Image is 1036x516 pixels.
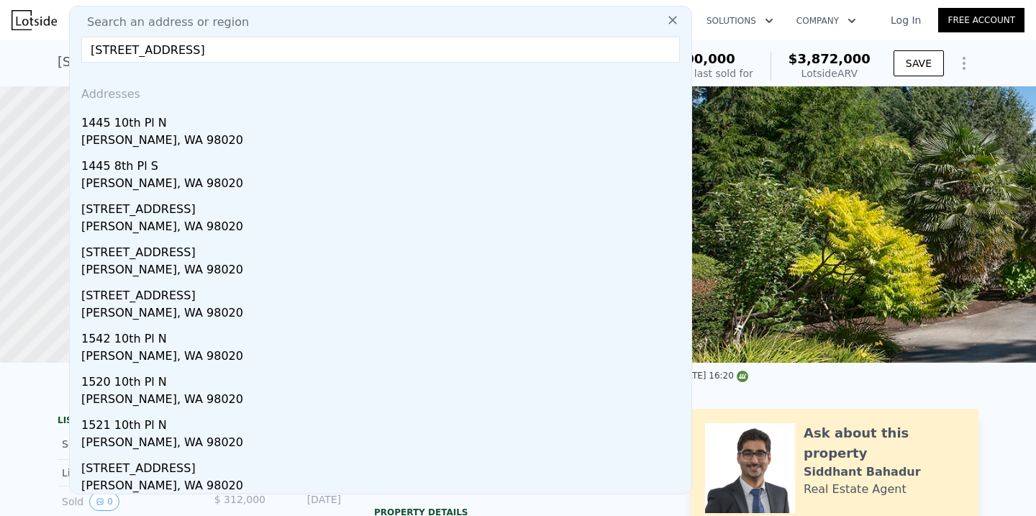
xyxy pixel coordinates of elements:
[277,492,341,511] div: [DATE]
[81,391,686,411] div: [PERSON_NAME], WA 98020
[81,37,680,63] input: Enter an address, city, region, neighborhood or zip code
[81,348,686,368] div: [PERSON_NAME], WA 98020
[804,463,921,481] div: Siddhant Bahadur
[89,492,119,511] button: View historical data
[737,371,748,382] img: NWMLS Logo
[804,481,906,498] div: Real Estate Agent
[81,434,686,454] div: [PERSON_NAME], WA 98020
[62,435,190,453] div: Sold
[62,466,190,480] div: Listed
[81,109,686,132] div: 1445 10th Pl N
[873,13,938,27] a: Log In
[58,52,324,72] div: [STREET_ADDRESS] , Bellevue , WA 98004
[81,411,686,434] div: 1521 10th Pl N
[950,49,978,78] button: Show Options
[81,175,686,195] div: [PERSON_NAME], WA 98020
[58,415,345,429] div: LISTING & SALE HISTORY
[81,368,686,391] div: 1520 10th Pl N
[653,51,735,66] span: $3,300,000
[635,66,753,81] div: Off Market, last sold for
[62,492,190,511] div: Sold
[789,66,871,81] div: Lotside ARV
[81,454,686,477] div: [STREET_ADDRESS]
[81,238,686,261] div: [STREET_ADDRESS]
[789,51,871,66] span: $3,872,000
[81,132,686,152] div: [PERSON_NAME], WA 98020
[695,8,785,34] button: Solutions
[76,14,249,31] span: Search an address or region
[894,50,944,76] button: SAVE
[81,477,686,497] div: [PERSON_NAME], WA 98020
[12,10,57,30] img: Lotside
[76,74,686,109] div: Addresses
[81,218,686,238] div: [PERSON_NAME], WA 98020
[81,304,686,325] div: [PERSON_NAME], WA 98020
[81,261,686,281] div: [PERSON_NAME], WA 98020
[81,195,686,218] div: [STREET_ADDRESS]
[938,8,1024,32] a: Free Account
[804,423,964,463] div: Ask about this property
[81,325,686,348] div: 1542 10th Pl N
[785,8,868,34] button: Company
[81,152,686,175] div: 1445 8th Pl S
[214,494,265,505] span: $ 312,000
[81,281,686,304] div: [STREET_ADDRESS]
